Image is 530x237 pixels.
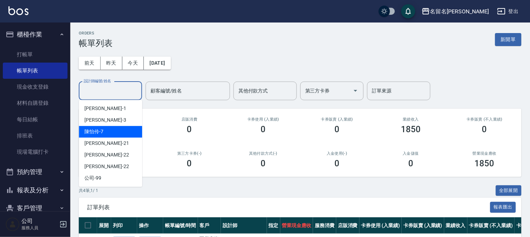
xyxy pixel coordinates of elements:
[21,218,57,225] h5: 公司
[21,225,57,231] p: 服務人員
[3,181,68,199] button: 報表及分析
[402,217,444,234] th: 卡券販賣 (入業績)
[3,128,68,144] a: 排班表
[456,151,513,156] h2: 營業現金應收
[144,57,171,70] button: [DATE]
[161,117,218,122] h2: 店販消費
[3,111,68,128] a: 每日結帳
[84,128,103,135] span: 陳怡伶 -7
[163,217,198,234] th: 帳單編號/時間
[3,63,68,79] a: 帳單列表
[122,57,144,70] button: 今天
[267,217,280,234] th: 指定
[401,124,421,134] h3: 1850
[467,217,515,234] th: 卡券販賣 (不入業績)
[490,202,516,213] button: 報表匯出
[84,116,126,124] span: [PERSON_NAME] -3
[84,140,129,147] span: [PERSON_NAME] -21
[221,217,267,234] th: 設計師
[3,199,68,217] button: 客戶管理
[161,151,218,156] h2: 第三方卡券(-)
[334,124,339,134] h3: 0
[137,217,163,234] th: 操作
[111,217,137,234] th: 列印
[79,31,113,36] h2: ORDERS
[313,217,336,234] th: 服務消費
[84,78,111,84] label: 設計師編號/姓名
[79,187,98,194] p: 共 4 筆, 1 / 1
[3,163,68,181] button: 預約管理
[495,33,522,46] button: 新開單
[359,217,402,234] th: 卡券使用 (入業績)
[261,124,266,134] h3: 0
[84,151,129,159] span: [PERSON_NAME] -22
[336,217,359,234] th: 店販消費
[6,217,20,231] img: Person
[3,25,68,44] button: 櫃檯作業
[261,159,266,168] h3: 0
[3,79,68,95] a: 現金收支登錄
[495,36,522,43] a: 新開單
[101,57,122,70] button: 昨天
[475,159,494,168] h3: 1850
[430,7,489,16] div: 名留名[PERSON_NAME]
[334,159,339,168] h3: 0
[79,38,113,48] h3: 帳單列表
[382,151,439,156] h2: 入金儲值
[308,117,365,122] h2: 卡券販賣 (入業績)
[444,217,467,234] th: 業績收入
[308,151,365,156] h2: 入金使用(-)
[235,117,292,122] h2: 卡券使用 (入業績)
[408,159,413,168] h3: 0
[382,117,439,122] h2: 業績收入
[84,163,129,170] span: [PERSON_NAME] -22
[494,5,522,18] button: 登出
[490,204,516,210] a: 報表匯出
[419,4,492,19] button: 名留名[PERSON_NAME]
[187,159,192,168] h3: 0
[235,151,292,156] h2: 其他付款方式(-)
[84,105,126,112] span: [PERSON_NAME] -1
[3,95,68,111] a: 材料自購登錄
[496,185,522,196] button: 全部展開
[187,124,192,134] h3: 0
[482,124,487,134] h3: 0
[198,217,221,234] th: 客戶
[401,4,415,18] button: save
[280,217,313,234] th: 營業現金應收
[97,217,111,234] th: 展開
[8,6,28,15] img: Logo
[3,46,68,63] a: 打帳單
[79,57,101,70] button: 前天
[84,174,101,182] span: 公司 -99
[3,144,68,160] a: 現場電腦打卡
[456,117,513,122] h2: 卡券販賣 (不入業績)
[87,204,490,211] span: 訂單列表
[350,85,361,96] button: Open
